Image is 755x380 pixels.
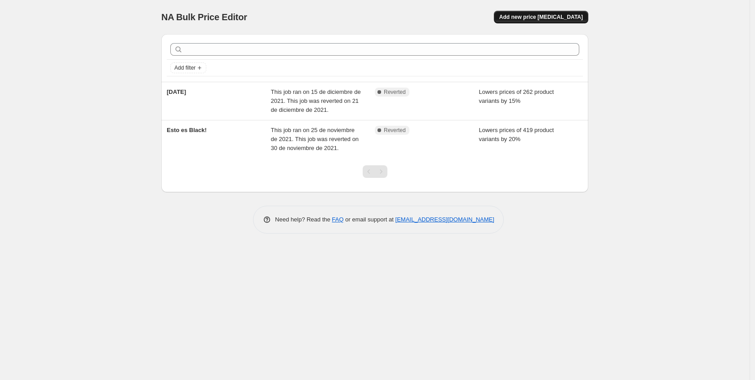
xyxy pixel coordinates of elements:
span: Reverted [384,127,406,134]
span: Lowers prices of 262 product variants by 15% [479,88,554,104]
span: This job ran on 15 de diciembre de 2021. This job was reverted on 21 de diciembre de 2021. [271,88,361,113]
span: Esto es Black! [167,127,207,133]
span: Need help? Read the [275,216,332,223]
a: FAQ [332,216,344,223]
span: or email support at [344,216,395,223]
span: This job ran on 25 de noviembre de 2021. This job was reverted on 30 de noviembre de 2021. [271,127,359,151]
a: [EMAIL_ADDRESS][DOMAIN_NAME] [395,216,494,223]
span: NA Bulk Price Editor [161,12,247,22]
span: [DATE] [167,88,186,95]
nav: Pagination [363,165,387,178]
span: Add new price [MEDICAL_DATA] [499,13,583,21]
span: Lowers prices of 419 product variants by 20% [479,127,554,142]
span: Reverted [384,88,406,96]
button: Add new price [MEDICAL_DATA] [494,11,588,23]
button: Add filter [170,62,206,73]
span: Add filter [174,64,195,71]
